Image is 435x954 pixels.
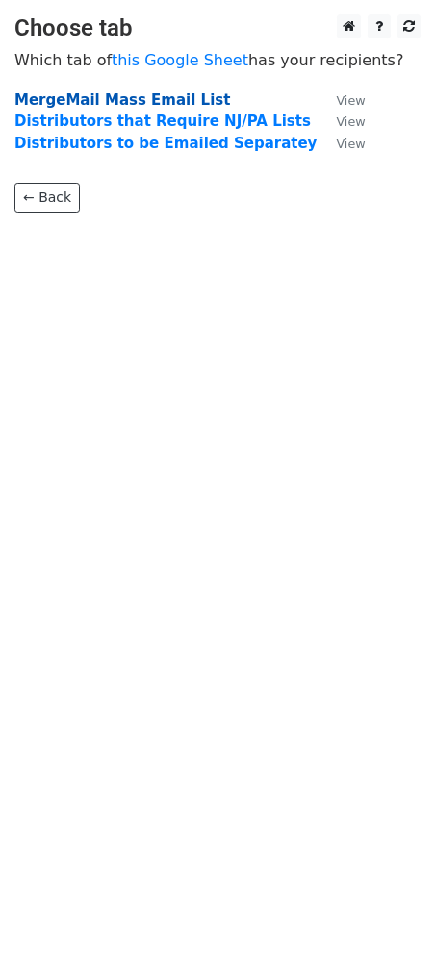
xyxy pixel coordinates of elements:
a: this Google Sheet [112,51,248,69]
a: View [317,135,365,152]
small: View [336,93,365,108]
p: Which tab of has your recipients? [14,50,421,70]
a: Distributors that Require NJ/PA Lists [14,113,311,130]
a: View [317,91,365,109]
iframe: Chat Widget [339,862,435,954]
h3: Choose tab [14,14,421,42]
a: View [317,113,365,130]
small: View [336,114,365,129]
small: View [336,137,365,151]
a: ← Back [14,183,80,213]
a: Distributors to be Emailed Separatey [14,135,317,152]
a: MergeMail Mass Email List [14,91,230,109]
